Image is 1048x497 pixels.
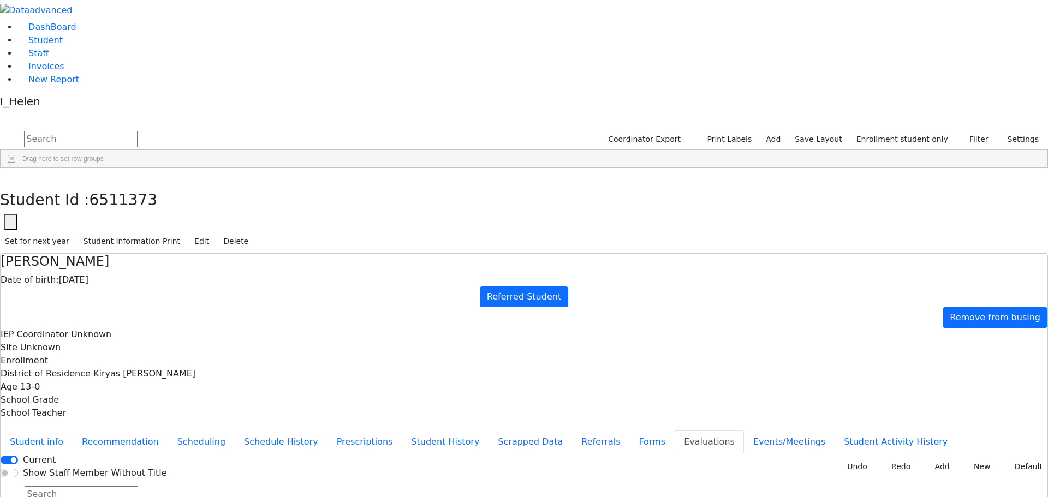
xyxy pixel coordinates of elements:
span: Student [28,35,63,45]
span: 13-0 [20,381,40,392]
a: Staff [17,48,49,58]
button: Recommendation [73,430,168,453]
input: Search [24,131,138,147]
button: Coordinator Export [601,131,686,148]
span: Drag here to set row groups [22,155,104,163]
label: Age [1,380,17,393]
span: 6511373 [90,191,158,209]
button: Undo [835,458,872,475]
a: DashBoard [17,22,76,32]
span: Unknown [20,342,61,352]
label: District of Residence [1,367,91,380]
label: School Teacher [1,406,66,420]
a: Invoices [17,61,64,71]
span: DashBoard [28,22,76,32]
label: IEP Coordinator [1,328,68,341]
button: Scheduling [168,430,235,453]
button: Evaluations [675,430,744,453]
label: Enrollment [1,354,48,367]
span: Invoices [28,61,64,71]
span: Remove from busing [950,312,1040,322]
a: New Report [17,74,79,85]
a: Remove from busing [943,307,1047,328]
span: Kiryas [PERSON_NAME] [93,368,195,379]
a: Student [17,35,63,45]
button: Scrapped Data [489,430,572,453]
h4: [PERSON_NAME] [1,254,1047,270]
button: Student info [1,430,73,453]
button: Student Information Print [79,233,185,250]
button: Print Labels [694,131,757,148]
button: Delete [218,233,253,250]
span: New Report [28,74,79,85]
button: Events/Meetings [744,430,835,453]
button: Student Activity History [835,430,957,453]
span: Unknown [71,329,111,339]
label: Site [1,341,17,354]
button: Student History [402,430,489,453]
label: Date of birth: [1,273,59,286]
span: Staff [28,48,49,58]
label: Current [23,453,56,466]
label: School Grade [1,393,59,406]
a: Add [761,131,785,148]
button: Schedule History [235,430,327,453]
button: Edit [189,233,214,250]
div: [DATE] [1,273,1047,286]
label: Show Staff Member Without Title [23,466,166,480]
a: Referred Student [480,286,568,307]
button: Forms [629,430,675,453]
button: Save Layout [790,131,847,148]
button: Filter [955,131,993,148]
button: New [962,458,996,475]
button: Default [1003,458,1047,475]
button: Prescriptions [327,430,402,453]
button: Redo [879,458,915,475]
button: Referrals [572,430,629,453]
button: Settings [993,131,1044,148]
label: Enrollment student only [851,131,953,148]
button: Add [922,458,954,475]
